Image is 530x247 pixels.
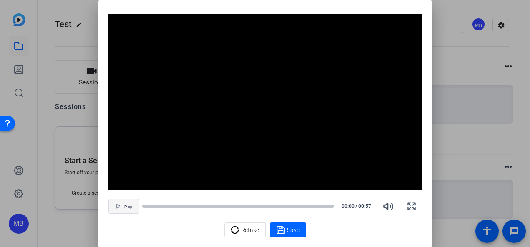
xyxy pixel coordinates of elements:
span: Retake [241,222,259,238]
span: 00:57 [358,203,375,210]
div: Video Player [108,14,422,190]
button: Save [270,222,306,237]
span: Play [124,205,132,210]
button: Play [108,199,139,214]
button: Fullscreen [402,196,422,216]
span: 00:00 [337,203,355,210]
div: / [337,203,375,210]
button: Mute [378,196,398,216]
button: Retake [224,222,266,237]
span: Save [287,226,300,235]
